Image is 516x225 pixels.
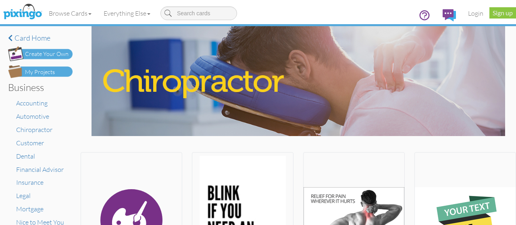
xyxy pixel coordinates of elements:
a: Sign up [489,7,516,19]
a: Mortgage [16,205,44,213]
div: My Projects [25,68,55,76]
a: Customer [16,139,44,147]
a: Accounting [16,99,48,107]
a: Legal [16,192,31,200]
input: Search cards [160,6,237,20]
a: Browse Cards [43,3,98,23]
img: my-projects-button.png [8,65,73,78]
a: Financial Advisor [16,165,64,173]
a: Dental [16,152,35,160]
a: Insurance [16,178,44,186]
h3: Business [8,82,67,93]
a: Card home [8,34,73,42]
a: Automotive [16,112,49,120]
a: Everything Else [98,3,156,23]
a: Chiropractor [16,126,52,134]
img: pixingo logo [1,2,44,22]
img: comments.svg [443,9,456,21]
a: Login [462,3,489,23]
img: create-own-button.png [8,46,73,61]
div: Create Your Own [25,50,69,58]
img: chiropractor.jpg [92,26,505,136]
